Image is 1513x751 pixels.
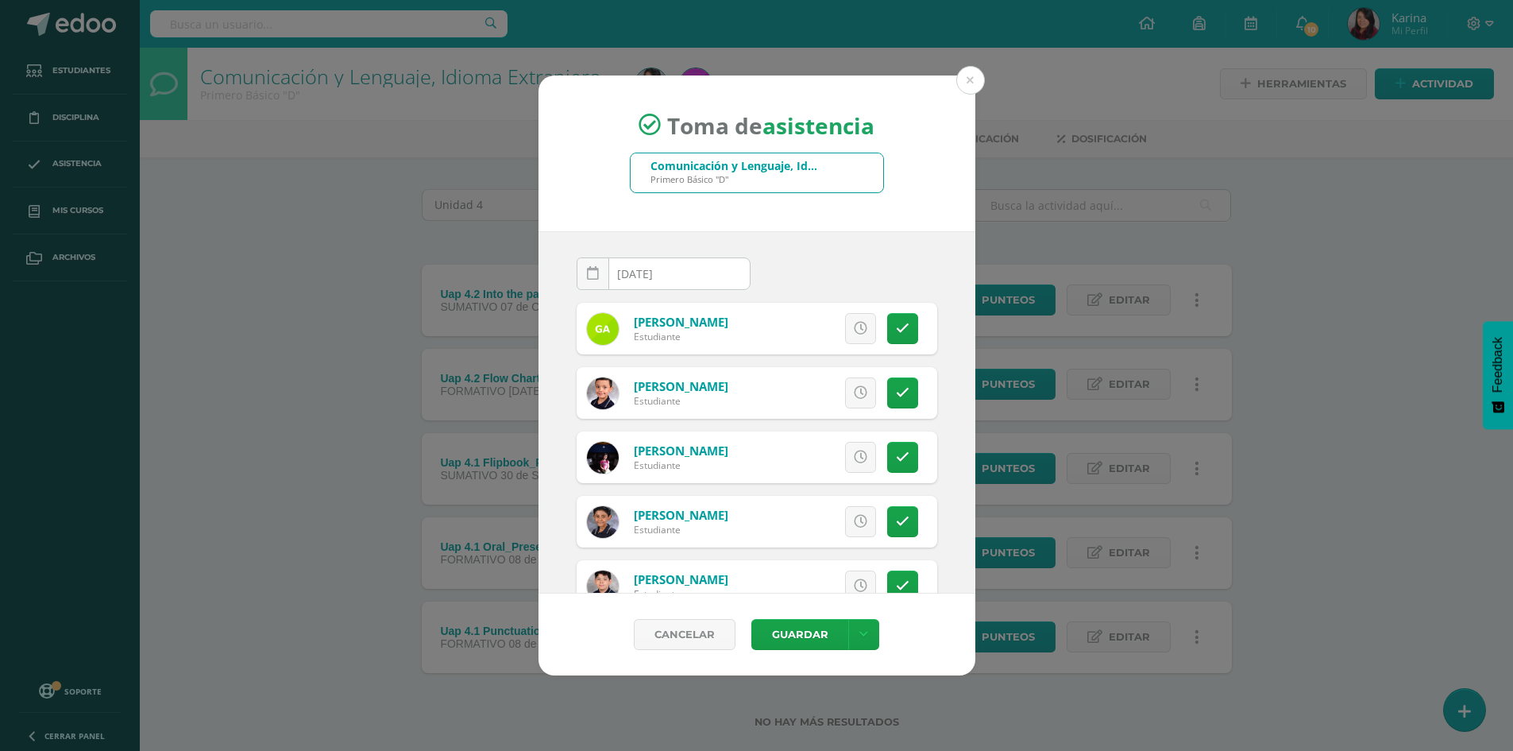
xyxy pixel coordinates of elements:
div: Primero Básico "D" [650,173,817,185]
input: Busca un grado o sección aquí... [631,153,883,192]
div: Estudiante [634,459,728,472]
button: Close (Esc) [956,66,985,95]
div: Comunicación y Lenguaje, Idioma Extranjero Inglés [650,158,817,173]
div: Estudiante [634,330,728,343]
strong: asistencia [762,110,874,140]
a: Cancelar [634,619,735,650]
span: Feedback [1491,337,1505,393]
a: [PERSON_NAME] [634,443,728,459]
a: [PERSON_NAME] [634,378,728,394]
div: Estudiante [634,394,728,408]
span: Toma de [667,110,874,140]
img: 9443bef29a58912a0a9d69c660d77dc9.png [587,442,619,474]
img: fdc4a292b5b4fdf84701c1f563a4b3b1.png [587,313,619,345]
input: Fecha de Inasistencia [577,258,750,289]
img: 06f9b3c45fe0088f7e00d8b5c500b980.png [587,506,619,538]
a: [PERSON_NAME] [634,314,728,330]
a: [PERSON_NAME] [634,571,728,587]
a: [PERSON_NAME] [634,507,728,523]
button: Feedback - Mostrar encuesta [1483,321,1513,429]
button: Guardar [751,619,848,650]
img: d9b67a90572b49eb4a3657aa9da399fd.png [587,377,619,409]
div: Estudiante [634,587,728,601]
div: Estudiante [634,523,728,536]
img: ba05be5ea5b18074893021fe348c4a42.png [587,571,619,602]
